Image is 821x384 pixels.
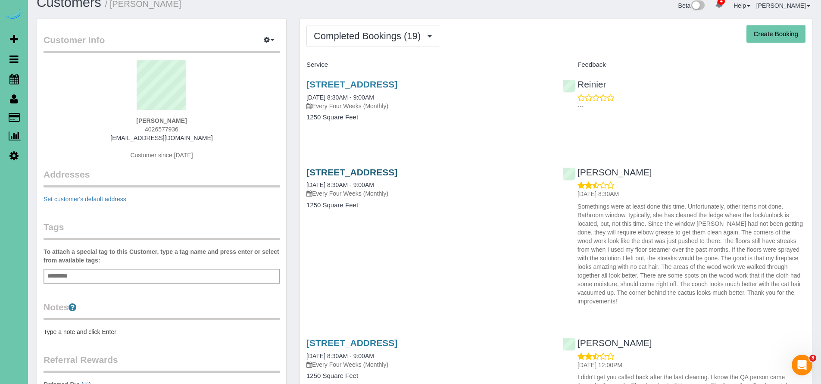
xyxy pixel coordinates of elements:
[306,353,374,359] a: [DATE] 8:30AM - 9:00AM
[130,152,193,159] span: Customer since [DATE]
[562,338,652,348] a: [PERSON_NAME]
[314,31,425,41] span: Completed Bookings (19)
[562,61,805,69] h4: Feedback
[44,221,280,240] legend: Tags
[306,102,549,110] p: Every Four Weeks (Monthly)
[562,79,606,89] a: Reinier
[44,353,280,373] legend: Referral Rewards
[306,79,397,89] a: [STREET_ADDRESS]
[756,2,810,9] a: [PERSON_NAME]
[578,102,805,111] p: ---
[44,34,280,53] legend: Customer Info
[746,25,805,43] button: Create Booking
[678,2,705,9] a: Beta
[809,355,816,362] span: 3
[44,247,280,265] label: To attach a special tag to this Customer, type a tag name and press enter or select from availabl...
[306,181,374,188] a: [DATE] 8:30AM - 9:00AM
[734,2,750,9] a: Help
[110,134,212,141] a: [EMAIL_ADDRESS][DOMAIN_NAME]
[306,372,549,380] h4: 1250 Square Feet
[306,61,549,69] h4: Service
[5,9,22,21] img: Automaid Logo
[306,114,549,121] h4: 1250 Square Feet
[306,360,549,369] p: Every Four Weeks (Monthly)
[145,126,178,133] span: 4026577936
[44,301,280,320] legend: Notes
[136,117,187,124] strong: [PERSON_NAME]
[44,328,280,336] pre: Type a note and click Enter
[306,25,439,47] button: Completed Bookings (19)
[306,189,549,198] p: Every Four Weeks (Monthly)
[306,202,549,209] h4: 1250 Square Feet
[306,167,397,177] a: [STREET_ADDRESS]
[306,338,397,348] a: [STREET_ADDRESS]
[792,355,812,375] iframe: Intercom live chat
[690,0,705,12] img: New interface
[562,167,652,177] a: [PERSON_NAME]
[578,190,805,198] p: [DATE] 8:30AM
[578,202,805,306] p: Somethings were at least done this time. Unfortunately, other items not done. Bathroom window, ty...
[44,196,126,203] a: Set customer's default address
[306,94,374,101] a: [DATE] 8:30AM - 9:00AM
[578,361,805,369] p: [DATE] 12:00PM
